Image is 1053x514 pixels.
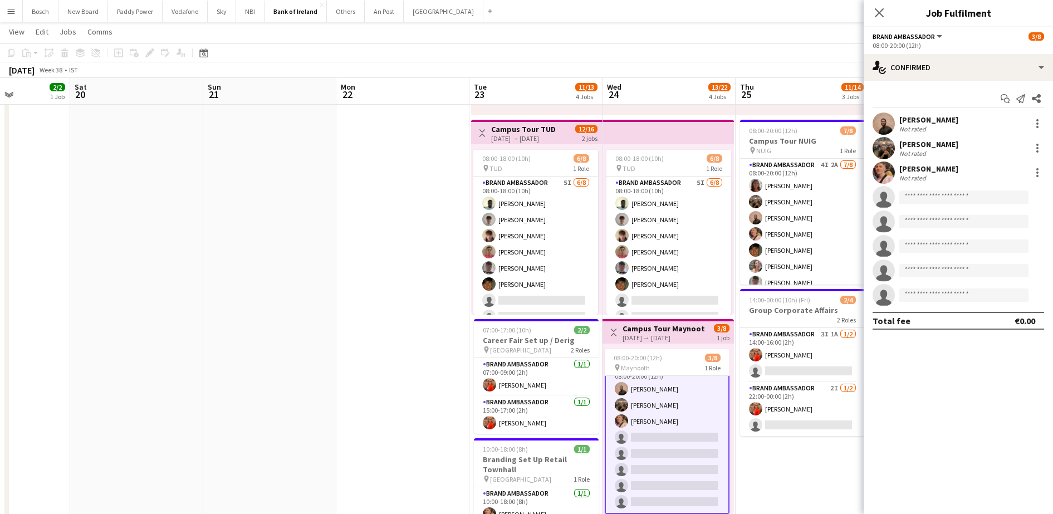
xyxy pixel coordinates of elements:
span: TUD [623,164,635,173]
app-job-card: 08:00-20:00 (12h)7/8Campus Tour NUIG NUIG1 RoleBrand Ambassador4I2A7/808:00-20:00 (12h)[PERSON_NA... [740,120,865,285]
div: IST [69,66,78,74]
app-job-card: 07:00-17:00 (10h)2/2Career Fair Set up / Derig [GEOGRAPHIC_DATA]2 RolesBrand Ambassador1/107:00-0... [474,319,599,434]
div: €0.00 [1015,315,1035,326]
span: [GEOGRAPHIC_DATA] [490,475,551,483]
span: Sun [208,82,221,92]
div: [PERSON_NAME] [899,115,958,125]
span: Wed [607,82,621,92]
button: New Board [58,1,108,22]
div: Confirmed [864,54,1053,81]
span: 10:00-18:00 (8h) [483,445,528,453]
span: View [9,27,25,37]
span: 1 Role [573,164,589,173]
span: 11/13 [575,83,597,91]
button: Bank of Ireland [265,1,327,22]
span: Week 38 [37,66,65,74]
span: 2/2 [50,83,65,91]
app-card-role: Brand Ambassador1/107:00-09:00 (2h)[PERSON_NAME] [474,358,599,396]
span: 1 Role [574,475,590,483]
span: Thu [740,82,754,92]
button: NBI [236,1,265,22]
span: 22 [339,88,355,101]
app-job-card: 08:00-18:00 (10h)6/8 TUD1 RoleBrand Ambassador5I6/808:00-18:00 (10h)[PERSON_NAME][PERSON_NAME][PE... [606,150,731,315]
span: 3/8 [705,354,721,362]
span: 24 [605,88,621,101]
span: 08:00-20:00 (12h) [614,354,662,362]
div: Not rated [899,149,928,158]
div: 4 Jobs [576,92,597,101]
span: 08:00-18:00 (10h) [615,154,664,163]
span: 2/2 [574,326,590,334]
button: Paddy Power [108,1,163,22]
span: 7/8 [840,126,856,135]
span: 1 Role [706,164,722,173]
span: 21 [206,88,221,101]
span: 3/8 [1028,32,1044,41]
app-card-role: Brand Ambassador5I6/808:00-18:00 (10h)[PERSON_NAME][PERSON_NAME][PERSON_NAME][PERSON_NAME][PERSON... [606,177,731,327]
span: 11/14 [841,83,864,91]
a: Jobs [55,25,81,39]
h3: Career Fair Set up / Derig [474,335,599,345]
button: [GEOGRAPHIC_DATA] [404,1,483,22]
span: Mon [341,82,355,92]
div: Not rated [899,125,928,133]
div: Not rated [899,174,928,182]
h3: Job Fulfilment [864,6,1053,20]
a: View [4,25,29,39]
button: Bosch [23,1,58,22]
span: 2 Roles [571,346,590,354]
span: Edit [36,27,48,37]
div: 3 Jobs [842,92,863,101]
span: 3/8 [714,324,729,332]
h3: Group Corporate Affairs [740,305,865,315]
span: 2/4 [840,296,856,304]
div: Total fee [873,315,910,326]
span: Sat [75,82,87,92]
span: 6/8 [574,154,589,163]
span: 07:00-17:00 (10h) [483,326,531,334]
app-card-role: Brand Ambassador5I6/808:00-18:00 (10h)[PERSON_NAME][PERSON_NAME][PERSON_NAME][PERSON_NAME][PERSON... [473,177,598,327]
div: [DATE] → [DATE] [491,134,556,143]
span: [GEOGRAPHIC_DATA] [490,346,551,354]
h3: Campus Tour NUIG [740,136,865,146]
span: Maynooth [621,364,650,372]
span: Tue [474,82,487,92]
div: [PERSON_NAME] [899,164,958,174]
app-card-role: Brand Ambassador4I2A7/808:00-20:00 (12h)[PERSON_NAME][PERSON_NAME][PERSON_NAME][PERSON_NAME][PERS... [740,159,865,310]
button: Sky [208,1,236,22]
app-job-card: 08:00-18:00 (10h)6/8 TUD1 RoleBrand Ambassador5I6/808:00-18:00 (10h)[PERSON_NAME][PERSON_NAME][PE... [473,150,598,315]
span: 25 [738,88,754,101]
button: Vodafone [163,1,208,22]
app-card-role: Brand Ambassador2I1/222:00-00:00 (2h)[PERSON_NAME] [740,382,865,436]
span: 6/8 [707,154,722,163]
h3: Branding Set Up Retail Townhall [474,454,599,474]
a: Edit [31,25,53,39]
button: Others [327,1,365,22]
app-job-card: 08:00-20:00 (12h)3/8 Maynooth1 RoleBrand Ambassador13I1A3/808:00-20:00 (12h)[PERSON_NAME][PERSON_... [605,349,729,514]
a: Comms [83,25,117,39]
span: 1/1 [574,445,590,453]
app-card-role: Brand Ambassador13I1A3/808:00-20:00 (12h)[PERSON_NAME][PERSON_NAME][PERSON_NAME] [605,361,729,514]
span: 23 [472,88,487,101]
div: 14:00-00:00 (10h) (Fri)2/4Group Corporate Affairs2 RolesBrand Ambassador3I1A1/214:00-16:00 (2h)[P... [740,289,865,436]
span: Brand Ambassador [873,32,935,41]
div: [DATE] → [DATE] [623,334,706,342]
span: TUD [489,164,502,173]
div: 1 job [717,332,729,342]
span: 2 Roles [837,316,856,324]
span: 13/22 [708,83,731,91]
span: 12/16 [575,125,597,133]
button: An Post [365,1,404,22]
div: [DATE] [9,65,35,76]
span: 08:00-18:00 (10h) [482,154,531,163]
span: 14:00-00:00 (10h) (Fri) [749,296,810,304]
h3: Campus Tour Maynooth [623,324,706,334]
span: 1 Role [840,146,856,155]
div: 1 Job [50,92,65,101]
div: 08:00-20:00 (12h) [873,41,1044,50]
